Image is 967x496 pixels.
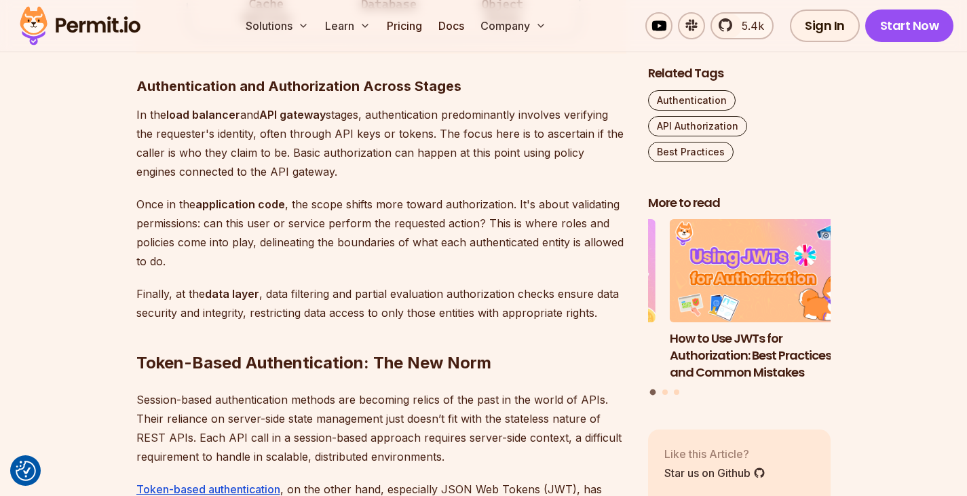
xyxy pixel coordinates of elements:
[650,389,656,396] button: Go to slide 1
[136,105,626,181] p: In the and stages, authentication predominantly involves verifying the requester's identity, ofte...
[136,195,626,271] p: Once in the , the scope shifts more toward authorization. It's about validating permissions: can ...
[16,461,36,481] button: Consent Preferences
[648,220,831,398] div: Posts
[433,12,470,39] a: Docs
[320,12,376,39] button: Learn
[664,446,765,462] p: Like this Article?
[472,220,656,323] img: A Guide to Bearer Tokens: JWT vs. Opaque Tokens
[16,461,36,481] img: Revisit consent button
[662,389,668,395] button: Go to slide 2
[166,108,240,121] strong: load balancer
[136,78,461,94] strong: Authentication and Authorization Across Stages
[136,284,626,322] p: Finally, at the , data filtering and partial evaluation authorization checks ensure data security...
[670,220,853,381] li: 1 of 3
[670,330,853,381] h3: How to Use JWTs for Authorization: Best Practices and Common Mistakes
[136,353,491,373] strong: Token-Based Authentication: The New Norm
[136,482,280,496] a: Token-based authentication
[195,197,285,211] strong: application code
[136,390,626,466] p: Session-based authentication methods are becoming relics of the past in the world of APIs. Their ...
[381,12,428,39] a: Pricing
[475,12,552,39] button: Company
[790,9,860,42] a: Sign In
[674,389,679,395] button: Go to slide 3
[648,116,747,136] a: API Authorization
[664,465,765,481] a: Star us on Github
[865,9,954,42] a: Start Now
[648,65,831,82] h2: Related Tags
[240,12,314,39] button: Solutions
[14,3,147,49] img: Permit logo
[648,142,734,162] a: Best Practices
[670,220,853,323] img: How to Use JWTs for Authorization: Best Practices and Common Mistakes
[670,220,853,381] a: How to Use JWTs for Authorization: Best Practices and Common MistakesHow to Use JWTs for Authoriz...
[734,18,764,34] span: 5.4k
[710,12,774,39] a: 5.4k
[205,287,259,301] strong: data layer
[648,195,831,212] h2: More to read
[472,330,656,364] h3: A Guide to Bearer Tokens: JWT vs. Opaque Tokens
[259,108,326,121] strong: API gateway
[648,90,736,111] a: Authentication
[472,220,656,381] li: 3 of 3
